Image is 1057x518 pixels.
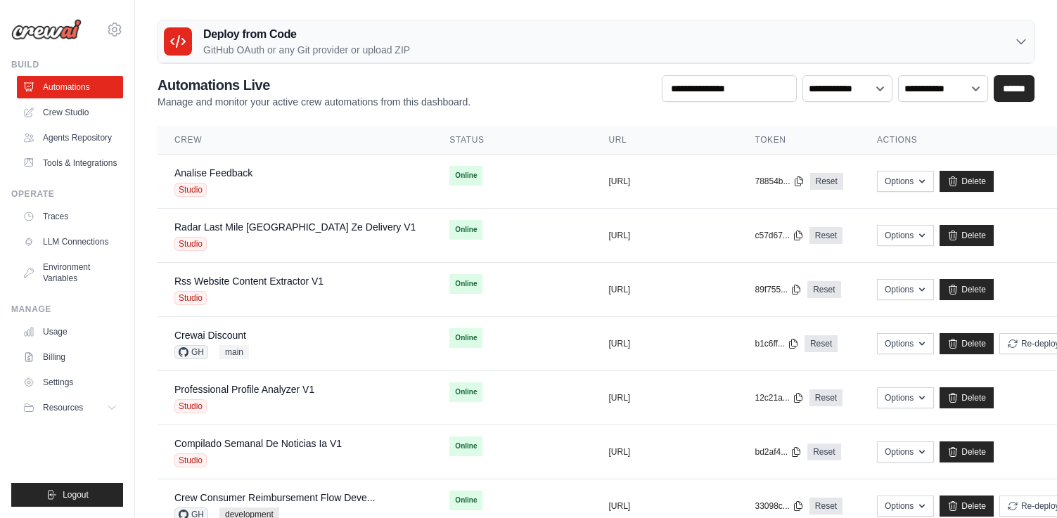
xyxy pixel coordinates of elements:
th: URL [591,126,738,155]
span: main [219,345,249,359]
a: Radar Last Mile [GEOGRAPHIC_DATA] Ze Delivery V1 [174,221,416,233]
a: Professional Profile Analyzer V1 [174,384,314,395]
a: Delete [940,441,994,462]
a: Delete [940,279,994,300]
a: Reset [810,173,843,190]
a: Reset [807,281,840,298]
th: Token [738,126,859,155]
button: Options [877,225,934,246]
a: Compilado Semanal De Noticias Ia V1 [174,438,342,449]
p: Manage and monitor your active crew automations from this dashboard. [158,95,470,109]
span: Online [449,274,482,294]
th: Status [433,126,591,155]
span: GH [174,345,208,359]
span: Online [449,220,482,240]
button: Logout [11,483,123,507]
span: Studio [174,237,207,251]
a: Analise Feedback [174,167,252,179]
button: Options [877,333,934,354]
h3: Deploy from Code [203,26,410,43]
a: Rss Website Content Extractor V1 [174,276,323,287]
button: Resources [17,396,123,419]
button: Options [877,171,934,192]
button: 89f755... [755,284,802,295]
a: Reset [809,498,843,514]
a: Reset [809,389,843,406]
p: GitHub OAuth or any Git provider or upload ZIP [203,43,410,57]
a: Delete [940,387,994,408]
span: Online [449,166,482,186]
div: Operate [11,188,123,200]
div: Manage [11,304,123,315]
a: Crew Consumer Reimbursement Flow Deve... [174,492,376,503]
h2: Automations Live [158,75,470,95]
span: Online [449,382,482,402]
span: Studio [174,291,207,305]
button: c57d67... [755,230,803,241]
a: Traces [17,205,123,228]
span: Online [449,436,482,456]
button: Options [877,279,934,300]
button: 78854b... [755,176,804,187]
div: Build [11,59,123,70]
a: Billing [17,346,123,368]
button: 33098c... [755,500,803,512]
a: LLM Connections [17,231,123,253]
a: Usage [17,320,123,343]
a: Automations [17,76,123,98]
button: Options [877,441,934,462]
a: Agents Repository [17,127,123,149]
a: Settings [17,371,123,394]
a: Delete [940,333,994,354]
a: Crewai Discount [174,330,246,341]
a: Crew Studio [17,101,123,124]
a: Reset [807,443,840,460]
button: 12c21a... [755,392,803,403]
button: bd2af4... [755,446,802,458]
span: Resources [43,402,83,413]
th: Crew [158,126,433,155]
button: Options [877,496,934,517]
span: Online [449,491,482,510]
button: Options [877,387,934,408]
a: Tools & Integrations [17,152,123,174]
a: Reset [805,335,838,352]
a: Delete [940,171,994,192]
span: Studio [174,399,207,413]
a: Delete [940,225,994,246]
a: Delete [940,496,994,517]
a: Environment Variables [17,256,123,290]
span: Online [449,328,482,348]
button: b1c6ff... [755,338,798,349]
span: Studio [174,183,207,197]
img: Logo [11,19,82,40]
a: Reset [809,227,843,244]
span: Studio [174,453,207,467]
span: Logout [63,489,89,500]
